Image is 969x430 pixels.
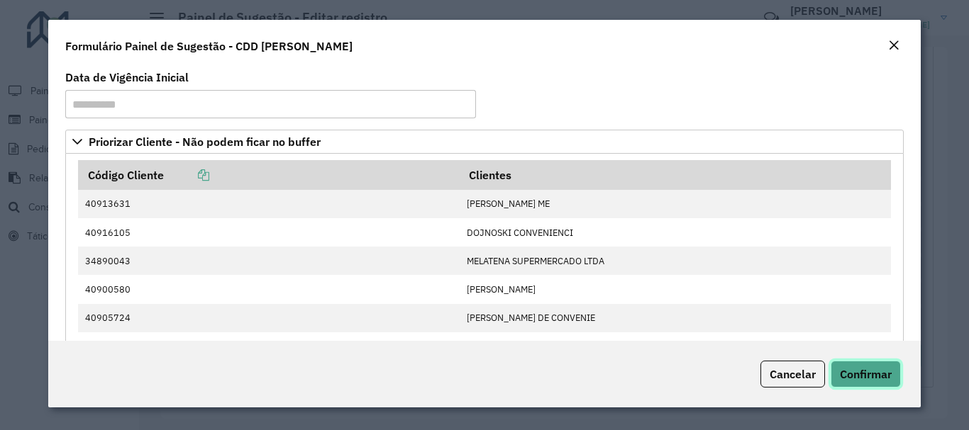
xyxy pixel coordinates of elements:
[460,160,891,190] th: Clientes
[460,275,891,303] td: [PERSON_NAME]
[89,136,321,147] span: Priorizar Cliente - Não podem ficar no buffer
[770,367,816,381] span: Cancelar
[760,361,825,387] button: Cancelar
[78,190,460,218] td: 40913631
[460,218,891,247] td: DOJNOSKI CONVENIENCI
[78,218,460,247] td: 40916105
[831,361,901,387] button: Confirmar
[888,40,899,51] em: Fechar
[460,304,891,332] td: [PERSON_NAME] DE CONVENIE
[78,304,460,332] td: 40905724
[65,38,353,55] h4: Formulário Painel de Sugestão - CDD [PERSON_NAME]
[78,247,460,275] td: 34890043
[65,69,189,86] label: Data de Vigência Inicial
[78,275,460,303] td: 40900580
[884,37,904,55] button: Close
[78,332,460,361] td: 40913979
[460,190,891,218] td: [PERSON_NAME] ME
[840,367,892,381] span: Confirmar
[164,168,209,182] a: Copiar
[65,130,903,154] a: Priorizar Cliente - Não podem ficar no buffer
[460,332,891,361] td: UNI IDEIAS BAR E [PERSON_NAME]
[460,247,891,275] td: MELATENA SUPERMERCADO LTDA
[78,160,460,190] th: Código Cliente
